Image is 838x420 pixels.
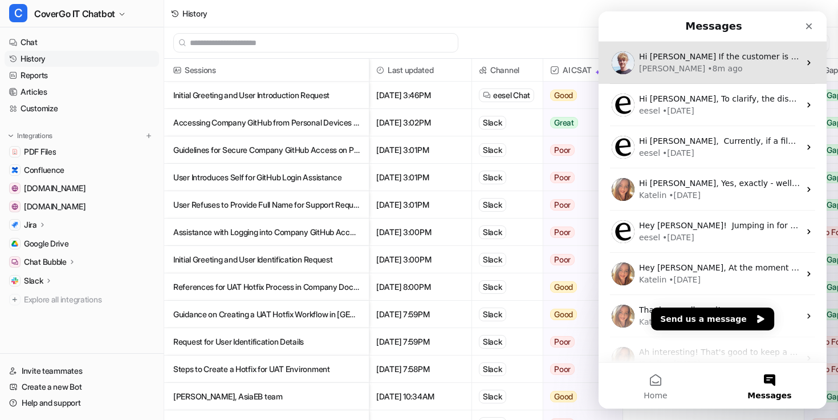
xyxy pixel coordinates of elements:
[13,336,36,358] img: Profile image for Katelin
[40,178,68,190] div: Katelin
[70,262,102,274] div: • [DATE]
[374,356,467,383] span: [DATE] 7:58PM
[173,273,360,301] p: References for UAT Hotfix Process in Company Documentation
[493,90,530,101] span: eesel Chat
[550,199,575,211] span: Poor
[483,91,491,99] img: eeselChat
[145,132,153,140] img: menu_add.svg
[173,82,360,109] p: Initial Greeting and User Introduction Request
[543,273,616,301] button: Good
[40,220,62,232] div: eesel
[479,280,506,294] div: Slack
[182,7,208,19] div: History
[149,380,193,388] span: Messages
[169,59,364,82] span: Sessions
[24,164,64,176] span: Confluence
[550,90,577,101] span: Good
[114,352,228,397] button: Messages
[550,117,578,128] span: Great
[11,148,18,155] img: PDF Files
[543,164,616,191] button: Poor
[64,220,96,232] div: • [DATE]
[7,132,15,140] img: expand menu
[17,131,52,140] p: Integrations
[13,167,36,189] img: Profile image for Katelin
[374,191,467,219] span: [DATE] 3:01PM
[479,390,506,403] div: Slack
[11,277,18,284] img: Slack
[173,219,360,246] p: Assistance with Logging into Company GitHub Account
[5,363,159,379] a: Invite teammates
[374,246,467,273] span: [DATE] 3:00PM
[548,59,618,82] span: AI CSAT
[479,335,506,349] div: Slack
[173,356,360,383] p: Steps to Create a Hotfix for UAT Environment
[24,256,67,268] p: Chat Bubble
[543,383,616,410] button: Good
[543,82,616,109] button: Good
[5,84,159,100] a: Articles
[40,136,62,148] div: eesel
[543,246,616,273] button: Poor
[5,144,159,160] a: PDF FilesPDF Files
[40,347,68,359] div: Katelin
[13,209,36,232] img: Profile image for eesel
[374,301,467,328] span: [DATE] 7:59PM
[479,253,506,266] div: Slack
[374,109,467,136] span: [DATE] 3:02PM
[45,380,68,388] span: Home
[11,221,18,228] img: Jira
[479,116,506,130] div: Slack
[5,395,159,411] a: Help and support
[374,59,467,82] span: Last updated
[5,292,159,308] a: Explore all integrations
[173,328,360,356] p: Request for User Identification Details
[52,296,176,319] button: Send us a message
[543,109,616,136] button: Great
[550,364,575,375] span: Poor
[374,383,467,410] span: [DATE] 10:34AM
[5,162,159,178] a: ConfluenceConfluence
[70,347,102,359] div: • [DATE]
[5,180,159,196] a: community.atlassian.com[DOMAIN_NAME]
[5,100,159,116] a: Customize
[9,4,27,22] span: C
[173,109,360,136] p: Accessing Company GitHub from Personal Devices and Security Policies
[543,191,616,219] button: Poor
[479,171,506,184] div: Slack
[24,146,56,157] span: PDF Files
[5,34,159,50] a: Chat
[40,262,68,274] div: Katelin
[477,59,538,82] span: Channel
[64,136,96,148] div: • [DATE]
[13,251,36,274] img: Profile image for Katelin
[24,219,37,231] p: Jira
[9,294,21,305] img: explore all integrations
[5,236,159,252] a: Google DriveGoogle Drive
[479,198,506,212] div: Slack
[11,259,18,265] img: Chat Bubble
[5,51,159,67] a: History
[173,191,360,219] p: User Refuses to Provide Full Name for Support Request
[374,164,467,191] span: [DATE] 3:01PM
[5,130,56,142] button: Integrations
[543,328,616,356] button: Poor
[550,281,577,293] span: Good
[11,185,18,192] img: community.atlassian.com
[543,301,616,328] button: Good
[173,246,360,273] p: Initial Greeting and User Identification Request
[543,356,616,383] button: Poor
[173,164,360,191] p: User Introduces Self for GitHub Login Assistance
[374,82,467,109] span: [DATE] 3:46PM
[5,67,159,83] a: Reports
[173,383,360,410] p: [PERSON_NAME], AsiaEB team
[24,201,86,212] span: [DOMAIN_NAME]
[550,309,577,320] span: Good
[40,294,122,303] span: Thank you, all good!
